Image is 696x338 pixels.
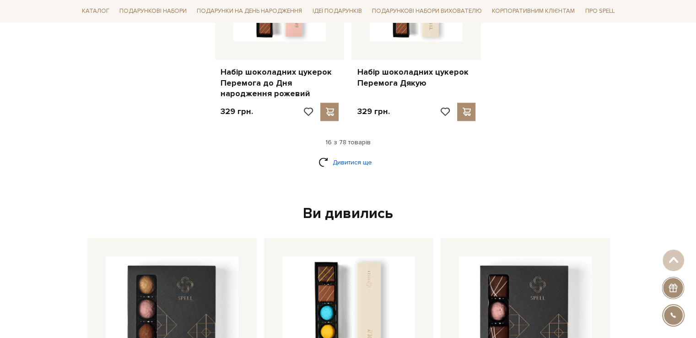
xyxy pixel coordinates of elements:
[116,5,190,19] a: Подарункові набори
[581,5,618,19] a: Про Spell
[308,5,365,19] a: Ідеї подарунків
[221,106,253,117] p: 329 грн.
[193,5,306,19] a: Подарунки на День народження
[75,138,622,147] div: 16 з 78 товарів
[357,106,389,117] p: 329 грн.
[488,4,578,19] a: Корпоративним клієнтам
[221,67,339,99] a: Набір шоколадних цукерок Перемога до Дня народження рожевий
[318,154,378,170] a: Дивитися ще
[357,67,475,88] a: Набір шоколадних цукерок Перемога Дякую
[368,4,486,19] a: Подарункові набори вихователю
[78,5,113,19] a: Каталог
[84,204,613,224] div: Ви дивились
